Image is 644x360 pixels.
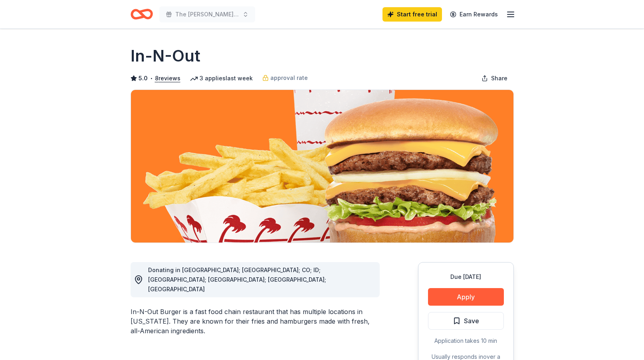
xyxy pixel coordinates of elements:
[428,272,504,282] div: Due [DATE]
[131,90,513,243] img: Image for In-N-Out
[428,336,504,346] div: Application takes 10 min
[139,74,148,83] span: 5.0
[428,288,504,306] button: Apply
[159,6,255,22] button: The [PERSON_NAME] WunderGlo Foundation's 2025 Blue Warrior Celebration & Silent Auction
[131,45,200,67] h1: In-N-Out
[190,74,253,83] div: 3 applies last week
[150,75,153,82] span: •
[148,267,326,292] span: Donating in [GEOGRAPHIC_DATA]; [GEOGRAPHIC_DATA]; CO; ID; [GEOGRAPHIC_DATA]; [GEOGRAPHIC_DATA]; [...
[270,73,308,83] span: approval rate
[382,7,442,22] a: Start free trial
[475,70,514,86] button: Share
[428,312,504,330] button: Save
[131,307,380,336] div: In-N-Out Burger is a fast food chain restaurant that has multiple locations in [US_STATE]. They a...
[175,10,239,19] span: The [PERSON_NAME] WunderGlo Foundation's 2025 Blue Warrior Celebration & Silent Auction
[464,316,479,326] span: Save
[491,74,507,83] span: Share
[262,73,308,83] a: approval rate
[155,74,180,83] button: 8reviews
[131,5,153,24] a: Home
[445,7,503,22] a: Earn Rewards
